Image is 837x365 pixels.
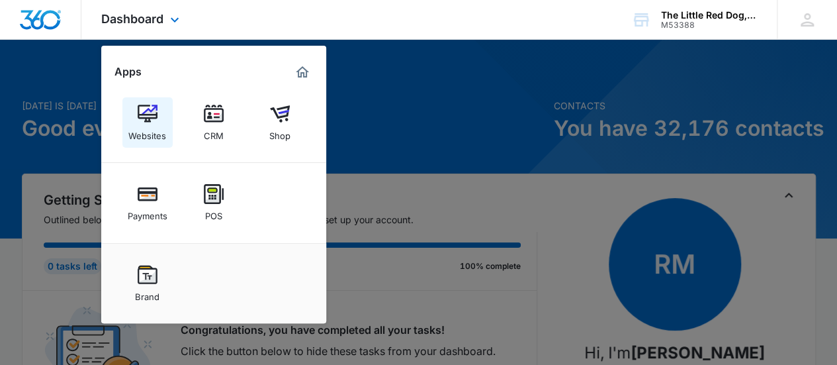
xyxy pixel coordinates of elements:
[269,124,290,141] div: Shop
[661,21,758,30] div: account id
[122,97,173,148] a: Websites
[255,97,305,148] a: Shop
[189,97,239,148] a: CRM
[128,204,167,221] div: Payments
[189,178,239,228] a: POS
[292,62,313,83] a: Marketing 360® Dashboard
[114,66,142,78] h2: Apps
[205,204,222,221] div: POS
[135,285,159,302] div: Brand
[204,124,224,141] div: CRM
[101,12,163,26] span: Dashboard
[122,178,173,228] a: Payments
[661,10,758,21] div: account name
[122,258,173,309] a: Brand
[128,124,166,141] div: Websites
